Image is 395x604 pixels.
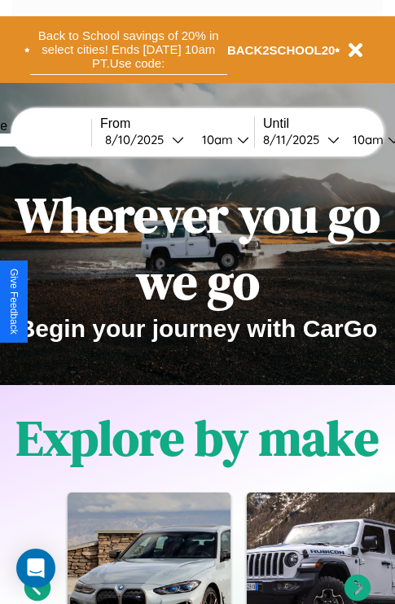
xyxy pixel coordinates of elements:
[345,132,388,147] div: 10am
[194,132,237,147] div: 10am
[105,132,172,147] div: 8 / 10 / 2025
[16,405,379,471] h1: Explore by make
[263,132,327,147] div: 8 / 11 / 2025
[16,549,55,588] div: Open Intercom Messenger
[227,43,336,57] b: BACK2SCHOOL20
[100,131,189,148] button: 8/10/2025
[30,24,227,75] button: Back to School savings of 20% in select cities! Ends [DATE] 10am PT.Use code:
[100,116,254,131] label: From
[8,269,20,335] div: Give Feedback
[189,131,254,148] button: 10am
